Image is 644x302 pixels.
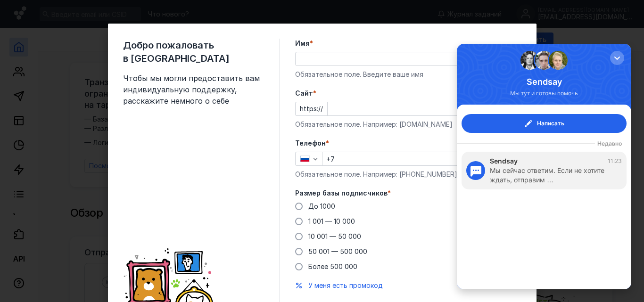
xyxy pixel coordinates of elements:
span: Написать [80,75,107,84]
div: 11:23 [146,113,165,122]
div: Sendsay [33,113,61,122]
div: Мы сейчас ответим. Если не хотите ждать, отправим … [33,122,156,141]
div: Обязательное поле. Введите ваше имя [295,70,521,79]
div: Мы тут и готовы помочь [53,45,121,54]
span: 10 001 — 50 000 [308,232,361,240]
span: 50 001 — 500 000 [308,247,367,255]
span: Чтобы мы могли предоставить вам индивидуальную поддержку, расскажите немного о себе [123,73,264,106]
span: Cайт [295,89,313,98]
div: Обязательное поле. Например: [DOMAIN_NAME] [295,120,521,129]
div: Обязательное поле. Например: [PHONE_NUMBER] [295,170,521,179]
span: Имя [295,39,310,48]
span: До 1000 [308,202,335,210]
div: Недавно [138,96,170,103]
button: У меня есть промокод [308,281,383,290]
button: Написать [5,70,170,89]
span: Размер базы подписчиков [295,188,388,198]
span: 1 001 — 10 000 [308,217,355,225]
span: Более 500 000 [308,262,357,270]
div: Sendsay [53,33,121,43]
span: Добро пожаловать в [GEOGRAPHIC_DATA] [123,39,264,65]
span: У меня есть промокод [308,281,383,289]
span: Телефон [295,139,326,148]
